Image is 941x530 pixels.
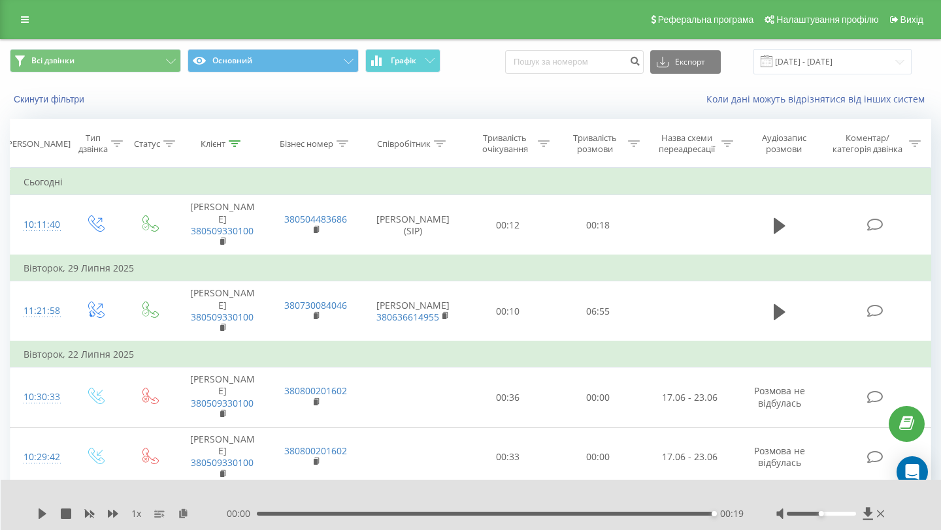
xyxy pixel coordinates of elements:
div: Accessibility label [819,511,824,516]
input: Пошук за номером [505,50,644,74]
span: Всі дзвінки [31,55,74,66]
td: 17.06 - 23.06 [643,428,736,488]
a: 380509330100 [191,456,254,469]
div: 10:30:33 [24,384,55,410]
div: Тип дзвінка [78,132,108,155]
div: Бізнес номер [280,138,333,149]
div: Тривалість розмови [565,132,625,155]
td: 00:33 [463,428,553,488]
a: 380800201602 [284,444,347,457]
span: Реферальна програма [658,14,754,25]
div: 10:11:40 [24,212,55,238]
a: Коли дані можуть відрізнятися вiд інших систем [706,93,931,105]
span: 00:00 [227,507,257,520]
div: 10:29:42 [24,444,55,470]
td: 06:55 [553,281,643,341]
td: 00:18 [553,195,643,255]
td: 00:10 [463,281,553,341]
td: [PERSON_NAME] (SIP) [363,195,463,255]
div: Accessibility label [712,511,717,516]
a: 380509330100 [191,311,254,323]
a: 380800201602 [284,384,347,397]
td: 00:12 [463,195,553,255]
span: 1 x [131,507,141,520]
td: Вівторок, 29 Липня 2025 [10,255,931,281]
a: 380504483686 [284,213,347,225]
div: Аудіозапис розмови [748,132,819,155]
td: [PERSON_NAME] [176,195,269,255]
td: [PERSON_NAME] [363,281,463,341]
span: Вихід [900,14,923,25]
span: Розмова не відбулась [754,444,805,469]
div: [PERSON_NAME] [5,138,71,149]
a: 380730084046 [284,299,347,311]
div: Тривалість очікування [475,132,535,155]
a: 380636614955 [376,311,439,323]
td: [PERSON_NAME] [176,428,269,488]
div: Співробітник [377,138,431,149]
span: 00:19 [720,507,744,520]
div: Open Intercom Messenger [897,456,928,488]
td: Вівторок, 22 Липня 2025 [10,341,931,367]
button: Всі дзвінки [10,49,181,72]
td: 17.06 - 23.06 [643,367,736,428]
button: Скинути фільтри [10,93,91,105]
span: Розмова не відбулась [754,384,805,409]
button: Графік [365,49,440,72]
div: Статус [134,138,160,149]
a: 380509330100 [191,225,254,237]
div: Назва схеми переадресації [655,132,718,155]
td: Сьогодні [10,169,931,195]
td: [PERSON_NAME] [176,367,269,428]
div: Коментар/категорія дзвінка [829,132,906,155]
button: Основний [188,49,359,72]
button: Експорт [650,50,721,74]
td: 00:00 [553,428,643,488]
td: 00:00 [553,367,643,428]
div: Клієнт [201,138,225,149]
td: 00:36 [463,367,553,428]
div: 11:21:58 [24,298,55,324]
a: 380509330100 [191,397,254,409]
span: Налаштування профілю [776,14,878,25]
span: Графік [391,56,416,65]
td: [PERSON_NAME] [176,281,269,341]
